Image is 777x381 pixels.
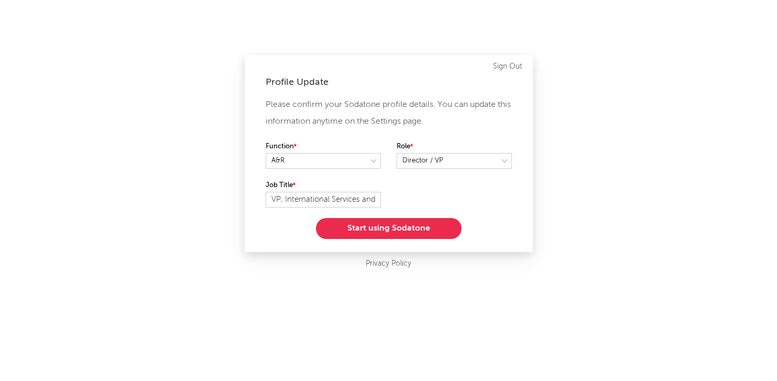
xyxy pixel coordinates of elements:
[366,257,411,270] a: Privacy Policy
[266,76,512,89] div: Profile Update
[397,140,512,153] label: Role
[493,60,522,73] a: Sign Out
[266,96,512,130] p: Please confirm your Sodatone profile details. You can update this information anytime on the Sett...
[266,140,381,153] label: Function
[266,179,381,192] label: Job Title
[316,218,462,239] button: Start using Sodatone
